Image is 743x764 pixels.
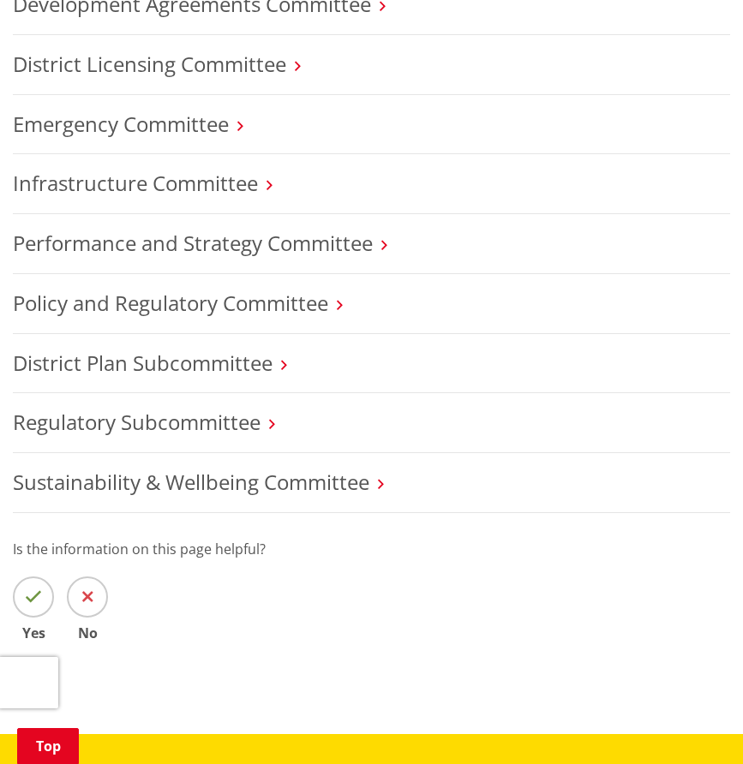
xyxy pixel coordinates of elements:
[67,626,108,640] span: No
[13,289,328,317] a: Policy and Regulatory Committee
[13,539,730,559] p: Is the information on this page helpful?
[664,692,726,754] iframe: Messenger Launcher
[13,229,373,257] a: Performance and Strategy Committee
[17,728,79,764] a: Top
[13,408,261,436] a: Regulatory Subcommittee
[13,110,229,138] a: Emergency Committee
[13,626,54,640] span: Yes
[13,468,369,496] a: Sustainability & Wellbeing Committee
[13,349,273,377] a: District Plan Subcommittee
[13,50,286,78] a: District Licensing Committee
[13,169,258,197] a: Infrastructure Committee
